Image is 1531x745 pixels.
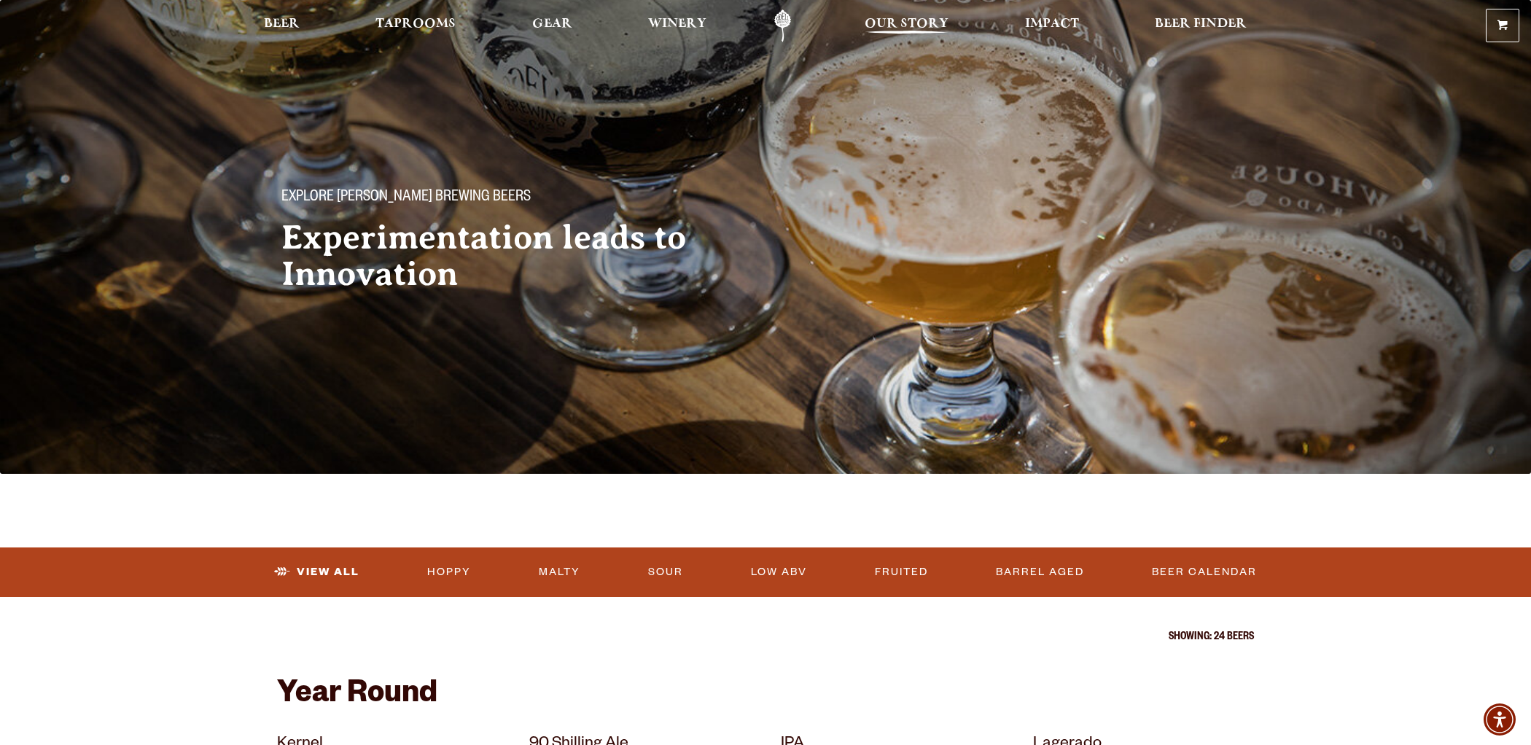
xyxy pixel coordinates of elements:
a: Gear [523,9,582,42]
p: Showing: 24 Beers [277,632,1254,644]
a: Fruited [869,555,934,589]
span: Explore [PERSON_NAME] Brewing Beers [281,189,531,208]
a: Beer [254,9,309,42]
span: Our Story [865,18,948,30]
div: Accessibility Menu [1484,703,1516,736]
span: Impact [1025,18,1079,30]
h2: Experimentation leads to Innovation [281,219,736,292]
span: Beer Finder [1155,18,1247,30]
a: View All [268,555,365,589]
a: Malty [533,555,586,589]
span: Gear [532,18,572,30]
h2: Year Round [277,679,1254,714]
a: Hoppy [421,555,477,589]
a: Winery [639,9,716,42]
a: Beer Finder [1145,9,1256,42]
a: Beer Calendar [1146,555,1263,589]
a: Our Story [855,9,958,42]
a: Impact [1016,9,1088,42]
span: Taprooms [375,18,456,30]
a: Sour [642,555,689,589]
span: Winery [648,18,706,30]
span: Beer [264,18,300,30]
a: Odell Home [755,9,810,42]
a: Low ABV [745,555,813,589]
a: Taprooms [366,9,465,42]
a: Barrel Aged [990,555,1090,589]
